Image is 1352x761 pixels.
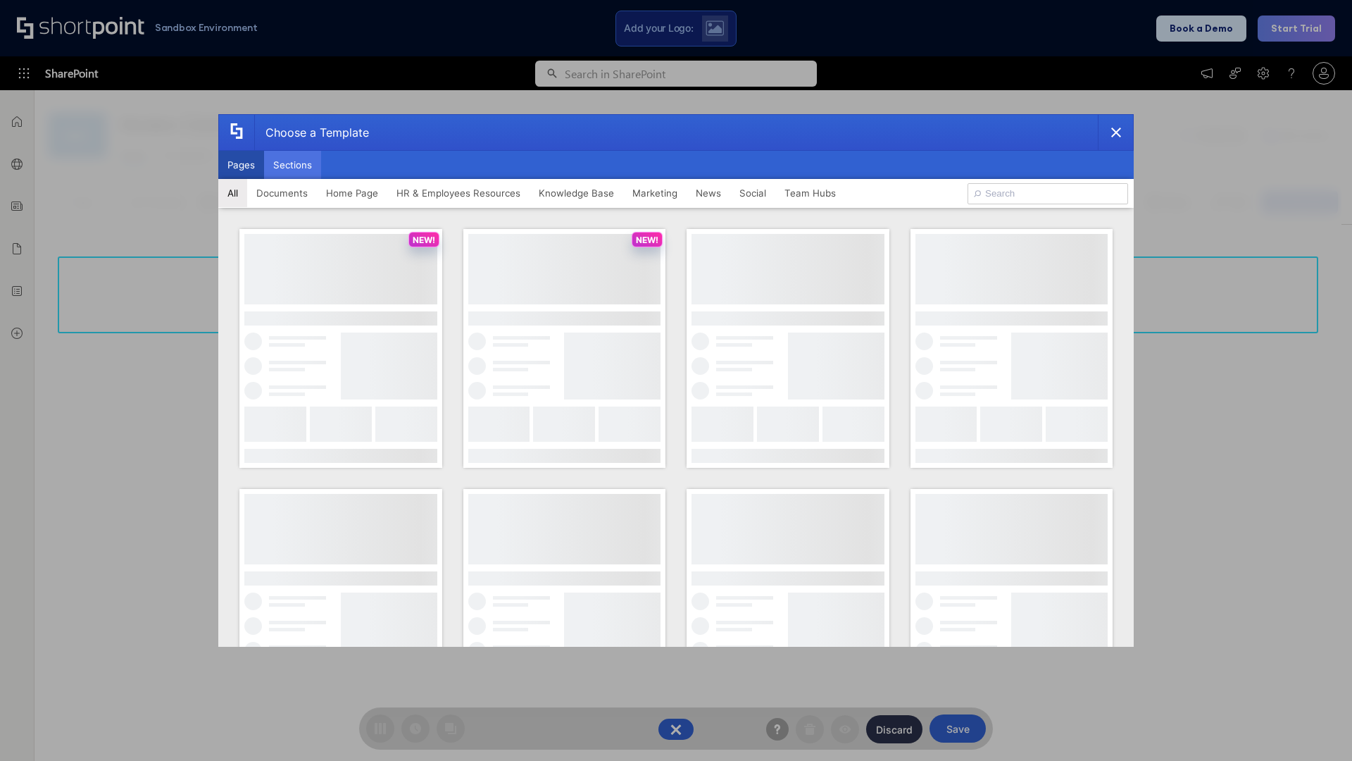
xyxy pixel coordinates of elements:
p: NEW! [413,235,435,245]
button: Knowledge Base [530,179,623,207]
input: Search [968,183,1128,204]
button: Pages [218,151,264,179]
button: All [218,179,247,207]
div: Choose a Template [254,115,369,150]
button: HR & Employees Resources [387,179,530,207]
button: Social [730,179,775,207]
button: Home Page [317,179,387,207]
button: Documents [247,179,317,207]
button: Team Hubs [775,179,845,207]
div: template selector [218,114,1134,647]
button: Marketing [623,179,687,207]
iframe: Chat Widget [1282,693,1352,761]
button: Sections [264,151,321,179]
button: News [687,179,730,207]
p: NEW! [636,235,658,245]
